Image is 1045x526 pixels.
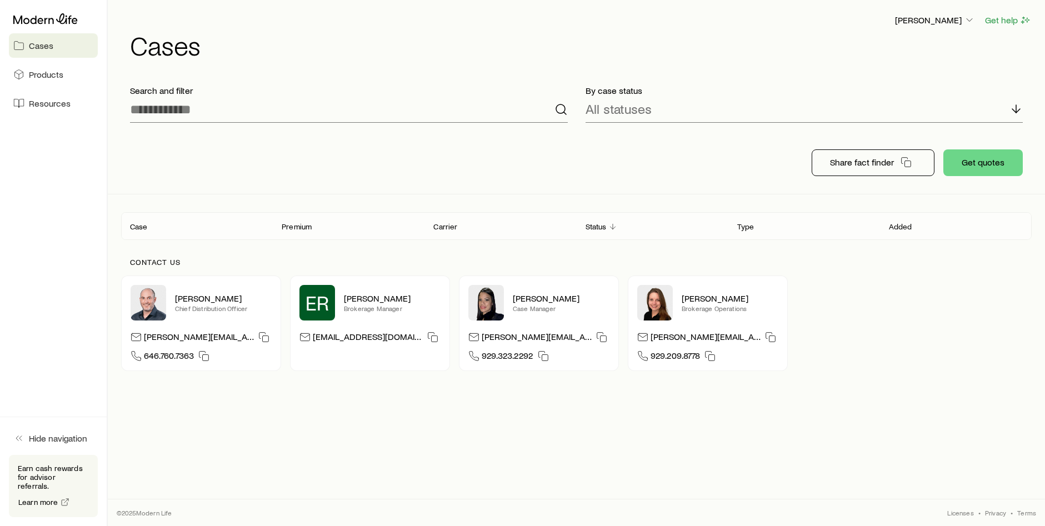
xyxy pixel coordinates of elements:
[978,508,981,517] span: •
[433,222,457,231] p: Carrier
[344,304,441,313] p: Brokerage Manager
[943,149,1023,176] button: Get quotes
[482,331,592,346] p: [PERSON_NAME][EMAIL_ADDRESS][DOMAIN_NAME]
[947,508,973,517] a: Licenses
[586,222,607,231] p: Status
[9,426,98,450] button: Hide navigation
[29,69,63,80] span: Products
[130,85,568,96] p: Search and filter
[29,98,71,109] span: Resources
[895,14,975,26] p: [PERSON_NAME]
[130,258,1023,267] p: Contact us
[130,222,148,231] p: Case
[586,101,652,117] p: All statuses
[651,350,700,365] span: 929.209.8778
[985,508,1006,517] a: Privacy
[144,350,194,365] span: 646.760.7363
[9,33,98,58] a: Cases
[586,85,1023,96] p: By case status
[175,293,272,304] p: [PERSON_NAME]
[984,14,1032,27] button: Get help
[282,222,312,231] p: Premium
[651,331,761,346] p: [PERSON_NAME][EMAIL_ADDRESS][DOMAIN_NAME]
[131,285,166,320] img: Dan Pierson
[830,157,894,168] p: Share fact finder
[18,464,89,490] p: Earn cash rewards for advisor referrals.
[889,222,912,231] p: Added
[29,40,53,51] span: Cases
[894,14,976,27] button: [PERSON_NAME]
[682,293,778,304] p: [PERSON_NAME]
[117,508,172,517] p: © 2025 Modern Life
[1011,508,1013,517] span: •
[737,222,754,231] p: Type
[9,455,98,517] div: Earn cash rewards for advisor referrals.Learn more
[812,149,934,176] button: Share fact finder
[344,293,441,304] p: [PERSON_NAME]
[121,212,1032,240] div: Client cases
[9,62,98,87] a: Products
[144,331,254,346] p: [PERSON_NAME][EMAIL_ADDRESS][DOMAIN_NAME]
[468,285,504,320] img: Elana Hasten
[682,304,778,313] p: Brokerage Operations
[175,304,272,313] p: Chief Distribution Officer
[513,293,609,304] p: [PERSON_NAME]
[306,292,329,314] span: ER
[130,32,1032,58] h1: Cases
[1017,508,1036,517] a: Terms
[513,304,609,313] p: Case Manager
[29,433,87,444] span: Hide navigation
[637,285,673,320] img: Ellen Wall
[18,498,58,506] span: Learn more
[482,350,533,365] span: 929.323.2292
[9,91,98,116] a: Resources
[313,331,423,346] p: [EMAIL_ADDRESS][DOMAIN_NAME]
